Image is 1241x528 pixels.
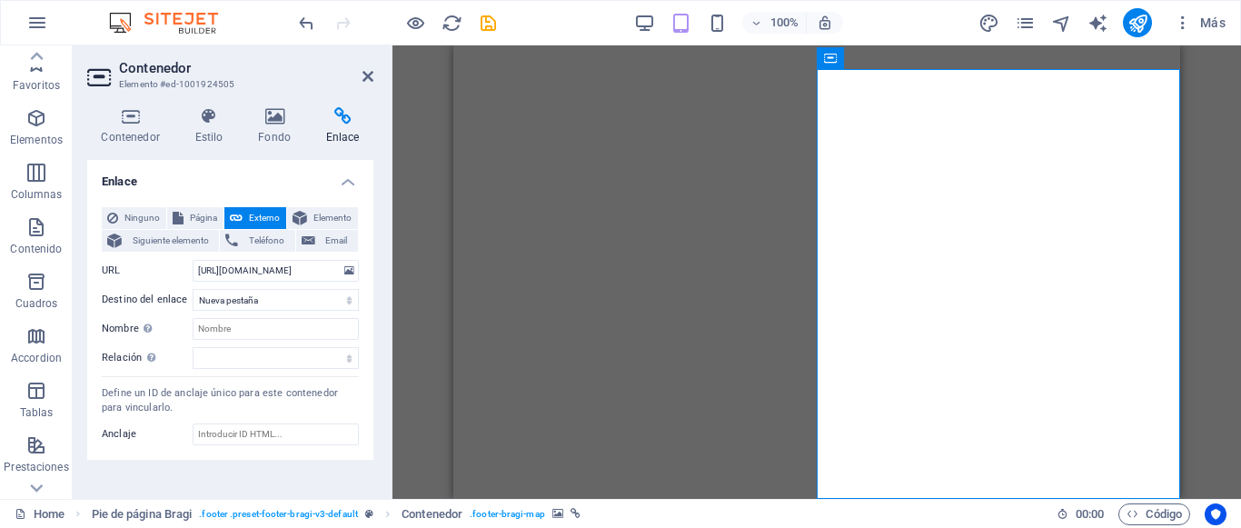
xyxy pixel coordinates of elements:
[287,207,358,229] button: Elemento
[102,207,166,229] button: Ninguno
[470,503,545,525] span: . footer-bragi-map
[1087,13,1108,34] i: AI Writer
[296,13,317,34] i: Deshacer: Cambiar enlace (Ctrl+Z)
[1205,503,1226,525] button: Usercentrics
[10,133,63,147] p: Elementos
[1118,503,1190,525] button: Código
[193,423,359,445] input: Introducir ID HTML...
[102,318,193,340] label: Nombre
[244,107,313,145] h4: Fondo
[1167,8,1233,37] button: Más
[11,187,63,202] p: Columnas
[321,230,352,252] span: Email
[193,318,359,340] input: Nombre
[402,503,462,525] span: Haz clic para seleccionar y doble clic para editar
[1050,12,1072,34] button: navigator
[104,12,241,34] img: Editor Logo
[243,230,289,252] span: Teléfono
[102,260,193,282] label: URL
[102,289,193,311] label: Destino del enlace
[87,107,181,145] h4: Contenedor
[1087,12,1108,34] button: text_generator
[248,207,281,229] span: Externo
[1014,12,1036,34] button: pages
[1076,503,1104,525] span: 00 00
[87,160,373,193] h4: Enlace
[92,503,581,525] nav: breadcrumb
[1123,8,1152,37] button: publish
[1015,13,1036,34] i: Páginas (Ctrl+Alt+S)
[552,509,563,519] i: Este elemento contiene un fondo
[742,12,807,34] button: 100%
[1051,13,1072,34] i: Navegador
[119,60,373,76] h2: Contenedor
[13,78,60,93] p: Favoritos
[769,12,799,34] h6: 100%
[167,207,223,229] button: Página
[1088,507,1091,521] span: :
[124,207,161,229] span: Ninguno
[189,207,218,229] span: Página
[10,242,62,256] p: Contenido
[442,13,462,34] i: Volver a cargar página
[365,509,373,519] i: Este elemento es un preajuste personalizable
[441,12,462,34] button: reload
[4,460,68,474] p: Prestaciones
[477,12,499,34] button: save
[978,12,999,34] button: design
[312,107,373,145] h4: Enlace
[102,230,219,252] button: Siguiente elemento
[1127,13,1148,34] i: Publicar
[15,296,58,311] p: Cuadros
[11,351,62,365] p: Accordion
[15,503,65,525] a: Haz clic para cancelar la selección y doble clic para abrir páginas
[220,230,294,252] button: Teléfono
[571,509,581,519] i: Este elemento está vinculado
[181,107,244,145] h4: Estilo
[1174,14,1226,32] span: Más
[313,207,352,229] span: Elemento
[102,423,193,445] label: Anclaje
[127,230,213,252] span: Siguiente elemento
[295,12,317,34] button: undo
[978,13,999,34] i: Diseño (Ctrl+Alt+Y)
[193,260,359,282] input: URL...
[296,230,358,252] button: Email
[224,207,286,229] button: Externo
[478,13,499,34] i: Guardar (Ctrl+S)
[102,386,359,416] div: Define un ID de anclaje único para este contenedor para vincularlo.
[1127,503,1182,525] span: Código
[119,76,337,93] h3: Elemento #ed-1001924505
[102,347,193,369] label: Relación
[199,503,358,525] span: . footer .preset-footer-bragi-v3-default
[92,503,193,525] span: Haz clic para seleccionar y doble clic para editar
[1057,503,1105,525] h6: Tiempo de la sesión
[20,405,54,420] p: Tablas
